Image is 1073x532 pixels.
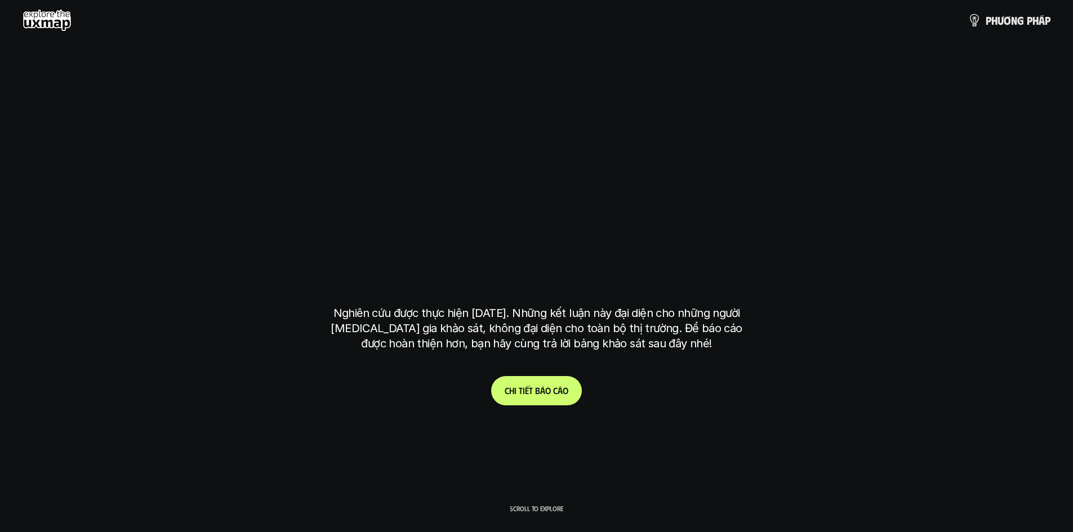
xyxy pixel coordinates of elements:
span: p [1045,14,1050,26]
span: g [1017,14,1024,26]
p: Scroll to explore [510,504,563,512]
span: i [523,385,525,396]
span: á [1039,14,1045,26]
a: phươngpháp [968,9,1050,32]
span: o [563,385,568,396]
span: C [505,385,509,396]
h6: Kết quả nghiên cứu [498,129,584,142]
p: Nghiên cứu được thực hiện [DATE]. Những kết luận này đại diện cho những người [MEDICAL_DATA] gia ... [326,306,748,351]
span: ư [998,14,1004,26]
h1: phạm vi công việc của [331,154,742,202]
span: h [509,385,514,396]
span: b [535,385,540,396]
span: h [1032,14,1039,26]
h1: tại [GEOGRAPHIC_DATA] [336,243,737,290]
span: c [553,385,558,396]
span: o [545,385,551,396]
span: t [529,385,533,396]
span: á [540,385,545,396]
span: n [1011,14,1017,26]
span: i [514,385,517,396]
span: p [1027,14,1032,26]
span: p [986,14,991,26]
span: ơ [1004,14,1011,26]
span: h [991,14,998,26]
span: t [519,385,523,396]
span: á [558,385,563,396]
span: ế [525,385,529,396]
